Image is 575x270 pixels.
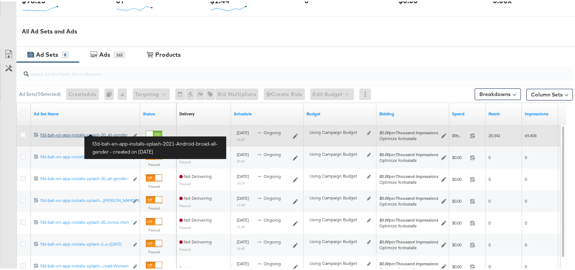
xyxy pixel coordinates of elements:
a: Reflects the ability of your Ad Set to achieve delivery based on ad states, schedule and budget. [179,110,195,115]
div: Optimize for [379,156,438,162]
div: Using Campaign Budget [310,194,365,199]
div: f3d-bah-en-app-installs-splash-20...tories-men [40,218,129,224]
div: f3d-bah-en-app-installs-splash-20...lCreatives [40,152,129,158]
span: ongoing [264,194,281,199]
em: Installs [403,134,416,140]
span: 0 [488,197,491,202]
div: Delivery [179,110,195,115]
em: $0.00 [379,238,389,243]
a: f3d-bah-en-app-installs-splash-...road-Women [40,262,129,269]
div: f3d-bah-en-app-installs-splash-20...all-gender [40,174,129,180]
a: Shows the current budget of Ad Set. [307,110,374,115]
a: Shows the current state of your Ad Set. [143,110,173,115]
span: per [379,128,438,134]
input: Search Ad Set Name, ID or Objective [29,62,523,76]
em: Thousand Impressions [396,150,438,156]
span: [DATE] [237,172,249,178]
span: ongoing [264,216,281,221]
span: 0 [525,241,527,246]
div: Optimize for [379,178,438,184]
span: per [379,172,438,178]
span: ongoing [264,259,281,265]
a: f3d-bah-en-app-installs-splash-20...all-gender [40,174,129,182]
span: Not Delivering [179,238,212,243]
em: $0.00 [379,128,389,134]
label: Paused [146,248,162,253]
sub: 11:34 [237,201,245,206]
div: Products [155,49,181,57]
div: f3d-bah-en-app-installs-splash-20...all-gender [40,131,129,136]
a: f3d-bah-en-app-installs-splash-20...tories-men [40,218,129,226]
span: per [379,238,438,243]
em: Installs [403,243,416,249]
span: per [379,194,438,199]
label: Paused [146,161,162,166]
a: f3d-bah-en-app-installs-splash-20...all-gender [40,131,129,138]
div: Optimize for [379,222,438,227]
button: Breakdowns [475,87,521,99]
sub: 11:34 [237,223,245,227]
span: 0 [488,175,491,180]
div: f3d-bah-en-app-installs-splash-2...e-[DATE] [40,240,129,246]
span: Not Delivering [179,150,212,156]
em: Installs [403,178,416,183]
div: Using Campaign Budget [310,237,365,243]
div: Ads [99,49,110,57]
div: 162 [114,50,125,57]
em: $0.00 [379,216,389,221]
span: 0 [488,262,491,268]
sub: Paused [179,180,191,184]
sub: Paused [179,202,191,206]
div: Using Campaign Budget [310,172,365,178]
span: 0 [525,197,527,202]
span: $0.00 [452,197,467,202]
div: Using Campaign Budget [310,215,365,221]
div: Ad Sets [36,49,58,57]
label: Active [146,139,162,144]
a: The total amount spent to date. [452,110,483,115]
a: f3d-bah-en-app-installs-splash-...[PERSON_NAME]-Women [40,196,129,204]
div: 0 [104,87,117,99]
span: Not Delivering [179,216,212,221]
span: Not Delivering [179,172,212,178]
span: 0 [525,262,527,268]
span: 0 [525,219,527,224]
span: ongoing [264,128,281,134]
sub: 16:25 [237,136,245,140]
em: Thousand Impressions [396,216,438,221]
a: Shows when your Ad Set is scheduled to deliver. [234,110,301,115]
span: [DATE] [237,128,249,134]
label: Paused [146,183,162,187]
span: Not Delivering [179,194,212,199]
em: $0.00 [379,172,389,178]
sub: Paused [179,158,191,163]
span: 0 [525,153,527,159]
div: Optimize for [379,243,438,249]
em: $0.00 [379,259,389,265]
a: Your Ad Set name. [34,110,137,115]
a: The number of people your ad was served to. [488,110,519,115]
sub: 20:43 [237,158,245,162]
span: [DATE] [237,150,249,156]
em: Installs [403,222,416,227]
span: [DATE] [237,216,249,221]
span: 25,342 [488,131,500,137]
span: per [379,150,438,156]
span: $96.15 [452,131,467,137]
span: ongoing [264,150,281,156]
a: f3d-bah-en-app-installs-splash-20...lCreatives [40,152,129,160]
a: f3d-bah-en-app-installs-splash-2...e-[DATE] [40,240,129,247]
em: $0.00 [379,194,389,199]
span: $0.00 [452,219,467,224]
span: $0.00 [452,241,467,246]
sub: 16:40 [237,245,245,249]
span: $0.00 [452,153,467,159]
sub: Paused [179,224,191,228]
div: Using Campaign Budget [310,259,365,265]
em: Installs [403,156,416,162]
span: 0 [488,153,491,159]
em: Thousand Impressions [396,172,438,178]
em: Thousand Impressions [396,238,438,243]
sub: 19:14 [237,179,245,184]
span: $0.00 [452,262,467,268]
